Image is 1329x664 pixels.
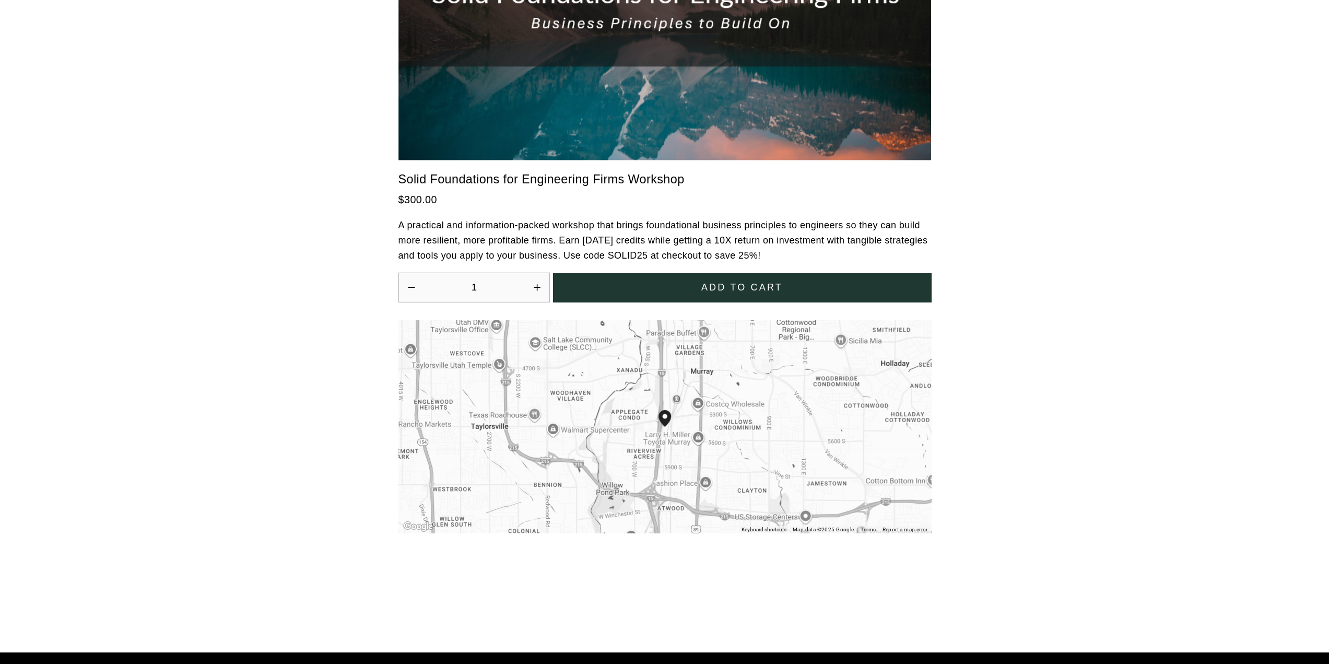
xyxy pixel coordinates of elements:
[658,410,684,444] div: Holiday Inn Express 5429 S Commerce Drive Murray, UT, 84107, United States
[398,218,931,263] p: A practical and information-packed workshop that brings foundational business principles to engin...
[553,273,931,302] button: Add to cart
[793,527,854,532] span: Map data ©2025 Google
[882,527,927,532] a: Report a map error
[701,281,783,295] span: Add to cart
[533,283,542,292] button: Increase quantity by 1
[401,520,436,533] a: Open this area in Google Maps (opens a new window)
[860,527,876,532] a: Terms
[398,170,685,189] a: Solid Foundations for Engineering Firms Workshop
[742,526,786,533] button: Keyboard shortcuts
[401,520,436,533] img: Google
[398,192,931,208] div: $300.00
[398,273,550,303] div: Quantity
[407,283,416,292] button: Decrease quantity by 1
